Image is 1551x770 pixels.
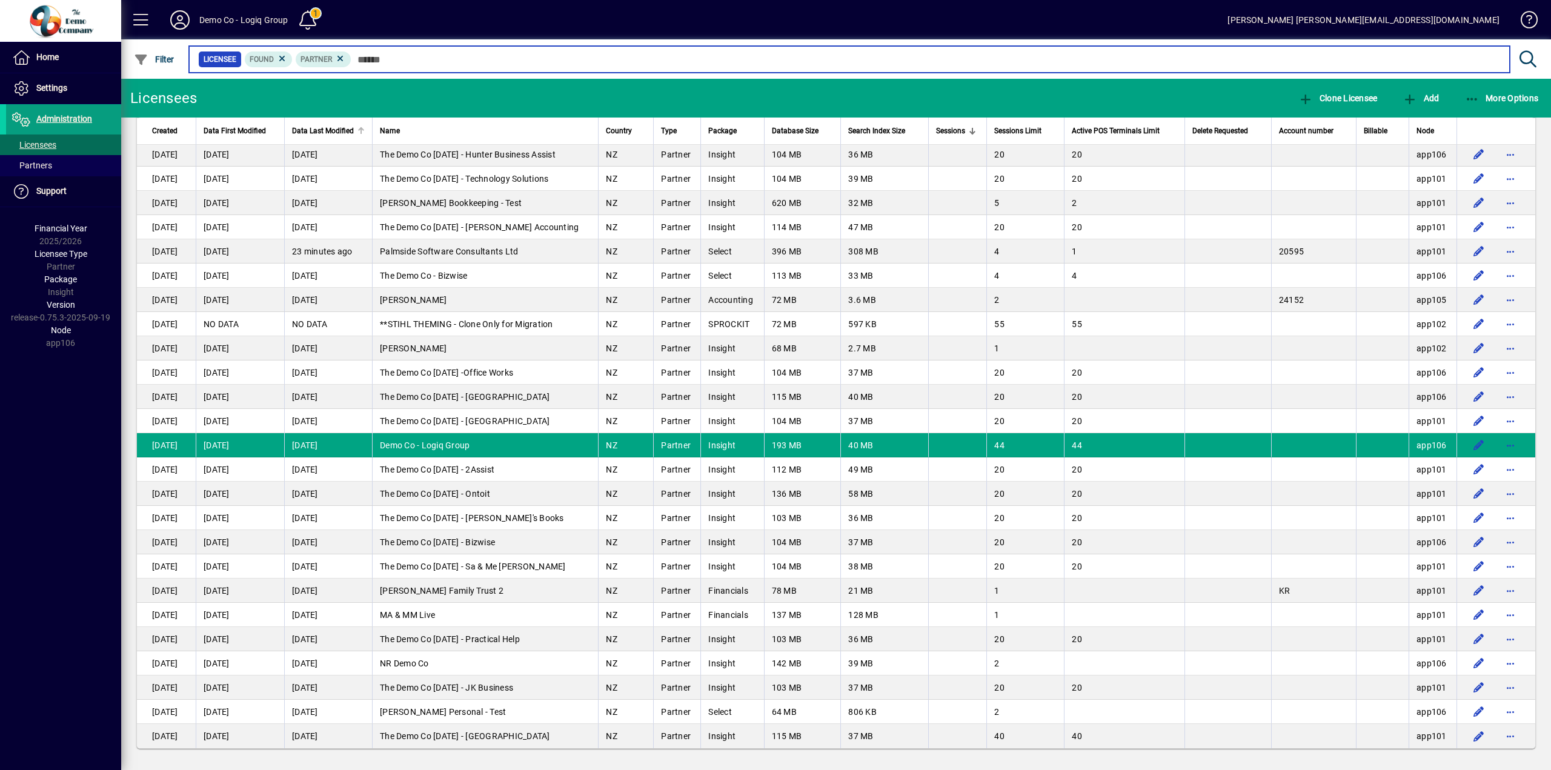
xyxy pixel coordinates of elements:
td: [DATE] [284,191,372,215]
td: [DATE] [196,409,284,433]
td: NZ [598,385,653,409]
td: [DATE] [137,191,196,215]
button: Edit [1469,581,1489,600]
span: app101.prod.infusionbusinesssoftware.com [1416,174,1447,184]
div: Account number [1279,124,1349,138]
span: Created [152,124,178,138]
span: Administration [36,114,92,124]
span: **STIHL THEMING - Clone Only for Migration [380,319,553,329]
td: [DATE] [137,482,196,506]
button: More options [1501,169,1520,188]
td: [DATE] [137,288,196,312]
span: The Demo Co [DATE] -Office Works [380,368,513,377]
td: 4 [1064,264,1184,288]
button: Edit [1469,314,1489,334]
button: Edit [1469,605,1489,625]
td: 37 MB [840,360,928,385]
span: Support [36,186,67,196]
span: The Demo Co [DATE] - Ontoit [380,489,490,499]
td: 136 MB [764,482,841,506]
span: Data Last Modified [292,124,354,138]
td: Partner [653,409,700,433]
button: More options [1501,702,1520,722]
td: [DATE] [196,191,284,215]
button: More options [1501,436,1520,455]
button: More options [1501,726,1520,746]
td: 20 [986,409,1064,433]
button: Edit [1469,460,1489,479]
td: NZ [598,215,653,239]
td: Insight [700,482,763,506]
td: NZ [598,142,653,167]
td: Insight [700,457,763,482]
td: 3.6 MB [840,288,928,312]
button: More options [1501,557,1520,576]
button: More options [1501,508,1520,528]
td: 112 MB [764,457,841,482]
td: NZ [598,482,653,506]
span: app101.prod.infusionbusinesssoftware.com [1416,198,1447,208]
td: Partner [653,264,700,288]
span: More Options [1465,93,1539,103]
td: Insight [700,191,763,215]
a: Settings [6,73,121,104]
div: Search Index Size [848,124,921,138]
td: 20 [986,482,1064,506]
button: More options [1501,242,1520,261]
td: 115 MB [764,385,841,409]
td: NZ [598,167,653,191]
span: Name [380,124,400,138]
td: Partner [653,167,700,191]
button: More options [1501,363,1520,382]
td: [DATE] [137,385,196,409]
span: Active POS Terminals Limit [1072,124,1160,138]
td: NO DATA [196,312,284,336]
td: Partner [653,457,700,482]
span: app106.prod.infusionbusinesssoftware.com [1416,368,1447,377]
td: 20 [986,215,1064,239]
td: 1 [1064,239,1184,264]
button: Edit [1469,387,1489,407]
td: 55 [986,312,1064,336]
span: Settings [36,83,67,93]
td: 20 [986,360,1064,385]
span: Licensee Type [35,249,87,259]
td: Partner [653,336,700,360]
td: Insight [700,433,763,457]
button: Edit [1469,702,1489,722]
span: app101.prod.infusionbusinesssoftware.com [1416,247,1447,256]
td: [DATE] [137,215,196,239]
td: Accounting [700,288,763,312]
td: Partner [653,433,700,457]
mat-chip: License Type: Partner [296,51,351,67]
button: Edit [1469,266,1489,285]
button: More options [1501,411,1520,431]
td: [DATE] [137,312,196,336]
td: 104 MB [764,360,841,385]
span: app106.prod.infusionbusinesssoftware.com [1416,271,1447,280]
span: Filter [134,55,174,64]
span: app105.prod.infusionbusinesssoftware.com [1416,295,1447,305]
td: [DATE] [196,433,284,457]
td: Insight [700,142,763,167]
button: More options [1501,533,1520,552]
span: Country [606,124,632,138]
button: More options [1501,581,1520,600]
a: Partners [6,155,121,176]
td: 308 MB [840,239,928,264]
td: [DATE] [284,142,372,167]
span: The Demo Co [DATE] - Hunter Business Assist [380,150,556,159]
td: 68 MB [764,336,841,360]
td: 24152 [1271,288,1357,312]
span: The Demo Co [DATE] - [GEOGRAPHIC_DATA] [380,392,550,402]
td: 620 MB [764,191,841,215]
span: [PERSON_NAME] [380,295,447,305]
td: [DATE] [196,264,284,288]
div: Sessions Limit [994,124,1057,138]
a: Knowledge Base [1512,2,1536,42]
td: 49 MB [840,457,928,482]
span: Partners [12,161,52,170]
td: [DATE] [137,360,196,385]
td: [DATE] [196,239,284,264]
td: [DATE] [284,409,372,433]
